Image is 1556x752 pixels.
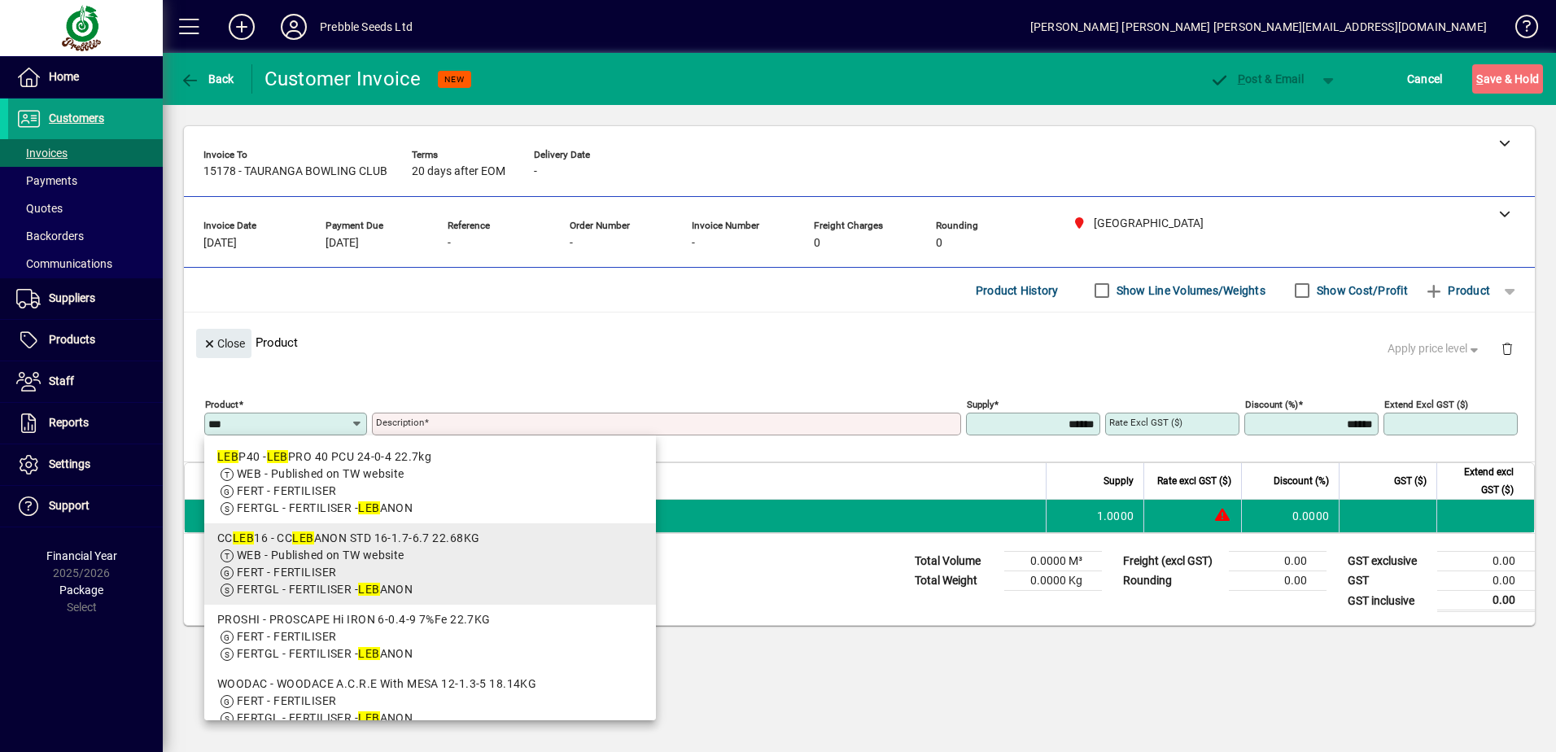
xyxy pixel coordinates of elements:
span: Rate excl GST ($) [1157,472,1231,490]
span: Staff [49,374,74,387]
span: Package [59,584,103,597]
span: Settings [49,457,90,470]
div: PROSHI - PROSCAPE Hi IRON 6-0.4-9 7%Fe 22.7KG [217,611,643,628]
span: Quotes [16,202,63,215]
span: 0 [814,237,820,250]
a: Payments [8,167,163,195]
span: ost & Email [1209,72,1304,85]
mat-label: Description [376,417,424,428]
span: - [534,165,537,178]
span: [DATE] [203,237,237,250]
em: LEB [358,711,379,724]
div: Prebble Seeds Ltd [320,14,413,40]
em: LEB [358,583,379,596]
div: Customer Invoice [264,66,422,92]
em: LEB [217,450,238,463]
span: FERTGL - FERTILISER - ANON [237,501,413,514]
span: Apply price level [1388,340,1482,357]
button: Save & Hold [1472,64,1543,94]
span: Support [49,499,90,512]
td: Rounding [1115,571,1229,591]
button: Add [216,12,268,42]
span: FERT - FERTILISER [237,566,336,579]
a: Suppliers [8,278,163,319]
span: - [448,237,451,250]
span: Cancel [1407,66,1443,92]
td: 0.0000 Kg [1004,571,1102,591]
span: GST ($) [1394,472,1427,490]
span: S [1476,72,1483,85]
td: Total Weight [907,571,1004,591]
span: ave & Hold [1476,66,1539,92]
mat-label: Rate excl GST ($) [1109,417,1182,428]
td: 0.00 [1437,571,1535,591]
td: 0.00 [1229,571,1327,591]
td: GST inclusive [1340,591,1437,611]
div: P40 - PRO 40 PCU 24-0-4 22.7kg [217,448,643,466]
span: Home [49,70,79,83]
td: GST exclusive [1340,552,1437,571]
button: Product History [969,276,1065,305]
a: Products [8,320,163,361]
em: LEB [233,531,254,544]
span: FERT - FERTILISER [237,484,336,497]
button: Back [176,64,238,94]
mat-label: Product [205,399,238,410]
span: - [692,237,695,250]
span: Product History [976,278,1059,304]
span: Close [203,330,245,357]
span: FERTGL - FERTILISER - ANON [237,711,413,724]
app-page-header-button: Close [192,335,256,350]
span: [DATE] [326,237,359,250]
div: Product [184,313,1535,372]
span: FERTGL - FERTILISER - ANON [237,583,413,596]
td: 0.0000 M³ [1004,552,1102,571]
td: 0.00 [1437,552,1535,571]
span: Extend excl GST ($) [1447,463,1514,499]
span: WEB - Published on TW website [237,549,404,562]
td: Freight (excl GST) [1115,552,1229,571]
td: 0.00 [1437,591,1535,611]
app-page-header-button: Back [163,64,252,94]
span: Communications [16,257,112,270]
span: Discount (%) [1274,472,1329,490]
span: FERTGL - FERTILISER - ANON [237,647,413,660]
span: 0 [936,237,942,250]
a: Backorders [8,222,163,250]
span: WEB - Published on TW website [237,467,404,480]
button: Cancel [1403,64,1447,94]
a: Reports [8,403,163,444]
span: Customers [49,111,104,125]
a: Invoices [8,139,163,167]
span: 1.0000 [1097,508,1134,524]
span: FERT - FERTILISER [237,630,336,643]
mat-label: Supply [967,399,994,410]
a: Support [8,486,163,527]
a: Communications [8,250,163,278]
button: Close [196,329,251,358]
span: Backorders [16,230,84,243]
label: Show Line Volumes/Weights [1113,282,1265,299]
em: LEB [267,450,288,463]
a: Settings [8,444,163,485]
span: Back [180,72,234,85]
button: Post & Email [1201,64,1312,94]
a: Quotes [8,195,163,222]
button: Apply price level [1381,334,1488,364]
a: Home [8,57,163,98]
span: Financial Year [46,549,117,562]
em: LEB [358,647,379,660]
a: Staff [8,361,163,402]
mat-option: LEBP40 - LEBPRO 40 PCU 24-0-4 22.7kg [204,442,656,523]
span: P [1238,72,1245,85]
a: Knowledge Base [1503,3,1536,56]
app-page-header-button: Delete [1488,341,1527,356]
em: LEB [358,501,379,514]
button: Profile [268,12,320,42]
span: 20 days after EOM [412,165,505,178]
span: 15178 - TAURANGA BOWLING CLUB [203,165,387,178]
span: FERT - FERTILISER [237,694,336,707]
em: LEB [292,531,313,544]
td: 0.00 [1229,552,1327,571]
span: Supply [1104,472,1134,490]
